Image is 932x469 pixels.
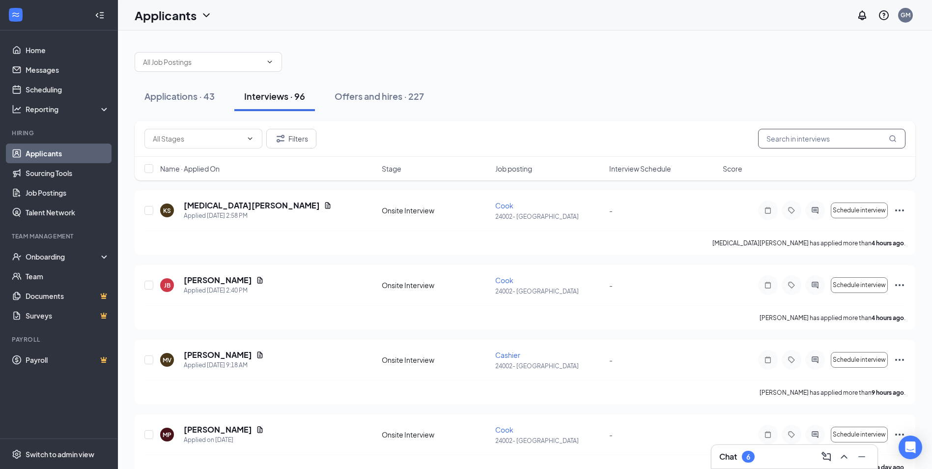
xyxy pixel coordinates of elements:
span: Name · Applied On [160,164,220,174]
h5: [PERSON_NAME] [184,350,252,360]
svg: Analysis [12,104,22,114]
span: Schedule interview [833,282,886,289]
a: Home [26,40,110,60]
button: Schedule interview [831,352,888,368]
svg: Document [324,202,332,209]
a: PayrollCrown [26,350,110,370]
div: Payroll [12,335,108,344]
span: Score [723,164,742,174]
p: 24002- [GEOGRAPHIC_DATA] [495,362,603,370]
span: Interview Schedule [609,164,671,174]
button: Filter Filters [266,129,316,148]
span: Cook [495,201,513,210]
svg: UserCheck [12,252,22,262]
svg: ChevronUp [838,451,850,463]
svg: WorkstreamLogo [11,10,21,20]
svg: Tag [786,356,797,364]
svg: Ellipses [894,279,905,291]
a: Scheduling [26,80,110,99]
button: Minimize [854,449,870,465]
button: Schedule interview [831,427,888,442]
button: ComposeMessage [819,449,834,465]
div: MV [163,356,171,364]
button: Schedule interview [831,277,888,293]
b: 9 hours ago [872,389,904,396]
svg: Tag [786,431,797,439]
span: Job posting [495,164,532,174]
span: Cook [495,425,513,434]
div: Onsite Interview [382,430,489,440]
input: All Stages [153,133,242,144]
svg: Ellipses [894,429,905,440]
div: Onboarding [26,252,101,262]
div: Team Management [12,232,108,240]
span: Cook [495,276,513,285]
p: [PERSON_NAME] has applied more than . [760,388,905,397]
div: JB [164,281,170,290]
svg: Settings [12,449,22,459]
span: Schedule interview [833,356,886,363]
button: ChevronUp [836,449,852,465]
span: Stage [382,164,401,174]
svg: Note [762,356,774,364]
svg: ActiveChat [809,206,821,214]
svg: MagnifyingGlass [889,135,897,143]
span: Cashier [495,351,520,359]
a: Team [26,266,110,286]
svg: Notifications [856,9,868,21]
h5: [MEDICAL_DATA][PERSON_NAME] [184,200,320,211]
h5: [PERSON_NAME] [184,424,252,435]
b: 4 hours ago [872,239,904,247]
a: SurveysCrown [26,306,110,325]
div: Interviews · 96 [244,90,305,102]
svg: ChevronDown [200,9,212,21]
svg: Ellipses [894,354,905,366]
div: Hiring [12,129,108,137]
div: Open Intercom Messenger [899,436,922,459]
a: Sourcing Tools [26,163,110,183]
svg: ActiveChat [809,281,821,289]
a: Messages [26,60,110,80]
span: - [609,281,613,290]
div: Offers and hires · 227 [335,90,424,102]
span: - [609,206,613,215]
div: Applied [DATE] 2:40 PM [184,286,264,295]
svg: Ellipses [894,205,905,216]
input: Search in interviews [758,129,905,148]
div: Applications · 43 [144,90,215,102]
span: - [609,355,613,364]
div: MP [163,431,171,439]
b: 4 hours ago [872,314,904,322]
svg: Note [762,206,774,214]
h1: Applicants [135,7,197,24]
svg: Tag [786,206,797,214]
div: Switch to admin view [26,449,94,459]
span: - [609,430,613,439]
p: 24002- [GEOGRAPHIC_DATA] [495,287,603,295]
h5: [PERSON_NAME] [184,275,252,286]
div: GM [901,11,910,19]
svg: Collapse [95,10,105,20]
div: Reporting [26,104,110,114]
input: All Job Postings [143,57,262,67]
p: 24002- [GEOGRAPHIC_DATA] [495,212,603,221]
svg: Note [762,431,774,439]
svg: ActiveChat [809,431,821,439]
svg: QuestionInfo [878,9,890,21]
div: 6 [746,453,750,461]
span: Schedule interview [833,207,886,214]
div: Applied [DATE] 9:18 AM [184,360,264,370]
a: Job Postings [26,183,110,203]
a: DocumentsCrown [26,286,110,306]
button: Schedule interview [831,203,888,218]
p: [MEDICAL_DATA][PERSON_NAME] has applied more than . [712,239,905,247]
svg: Document [256,426,264,434]
svg: Document [256,276,264,284]
span: Schedule interview [833,431,886,438]
svg: ChevronDown [246,135,254,143]
div: Onsite Interview [382,355,489,365]
svg: Filter [275,133,286,145]
div: Applied [DATE] 2:58 PM [184,211,332,221]
svg: ComposeMessage [820,451,832,463]
svg: Minimize [856,451,868,463]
